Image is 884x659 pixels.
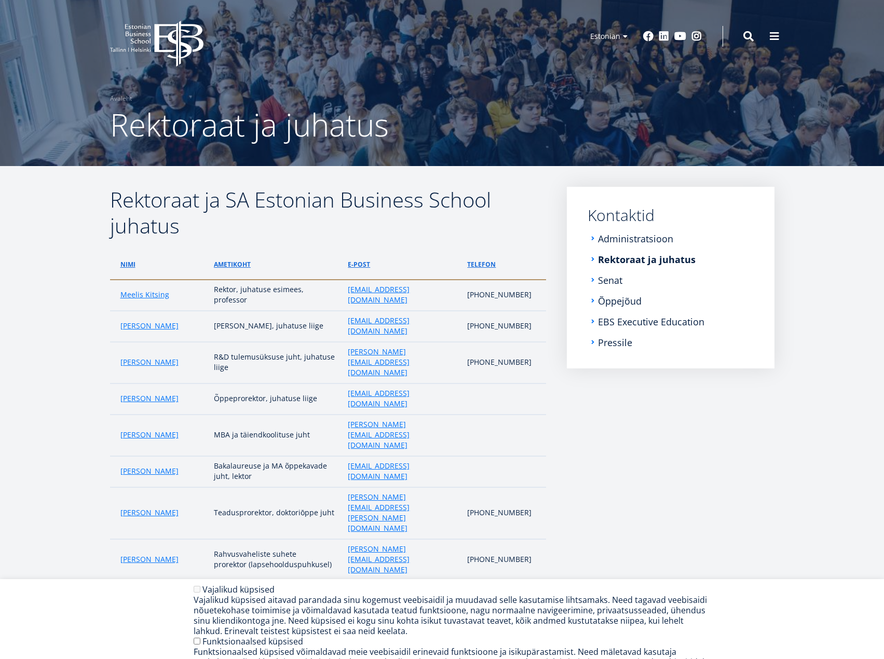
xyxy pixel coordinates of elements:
[209,342,343,383] td: R&D tulemusüksuse juht, juhatuse liige
[348,461,457,482] a: [EMAIL_ADDRESS][DOMAIN_NAME]
[120,259,135,270] a: Nimi
[598,317,704,327] a: EBS Executive Education
[209,311,343,342] td: [PERSON_NAME], juhatuse liige
[348,419,457,450] a: [PERSON_NAME][EMAIL_ADDRESS][DOMAIN_NAME]
[598,337,632,348] a: Pressile
[348,492,457,533] a: [PERSON_NAME][EMAIL_ADDRESS][PERSON_NAME][DOMAIN_NAME]
[209,539,343,581] td: Rahvusvaheliste suhete prorektor (lapsehoolduspuhkusel)
[348,315,457,336] a: [EMAIL_ADDRESS][DOMAIN_NAME]
[348,259,370,270] a: e-post
[110,103,389,146] span: Rektoraat ja juhatus
[598,275,622,285] a: Senat
[209,487,343,539] td: Teadusprorektor, doktoriōppe juht
[598,296,642,306] a: Õppejõud
[348,347,457,378] a: [PERSON_NAME][EMAIL_ADDRESS][DOMAIN_NAME]
[120,554,179,565] a: [PERSON_NAME]
[120,393,179,404] a: [PERSON_NAME]
[588,208,754,223] a: Kontaktid
[348,388,457,409] a: [EMAIL_ADDRESS][DOMAIN_NAME]
[674,31,686,42] a: Youtube
[598,254,696,265] a: Rektoraat ja juhatus
[462,487,546,539] td: [PHONE_NUMBER]
[214,259,251,270] a: ametikoht
[691,31,702,42] a: Instagram
[120,321,179,331] a: [PERSON_NAME]
[214,284,337,305] p: Rektor, juhatuse esimees, professor
[209,456,343,487] td: Bakalaureuse ja MA õppekavade juht, lektor
[462,311,546,342] td: [PHONE_NUMBER]
[659,31,669,42] a: Linkedin
[110,93,132,104] a: Avaleht
[462,342,546,383] td: [PHONE_NUMBER]
[120,357,179,367] a: [PERSON_NAME]
[194,595,713,636] div: Vajalikud küpsised aitavad parandada sinu kogemust veebisaidil ja muudavad selle kasutamise lihts...
[209,415,343,456] td: MBA ja täiendkoolituse juht
[202,636,303,647] label: Funktsionaalsed küpsised
[209,383,343,415] td: Õppeprorektor, juhatuse liige
[120,290,169,300] a: Meelis Kitsing
[348,544,457,575] a: [PERSON_NAME][EMAIL_ADDRESS][DOMAIN_NAME]
[348,284,457,305] a: [EMAIL_ADDRESS][DOMAIN_NAME]
[120,507,179,518] a: [PERSON_NAME]
[462,539,546,581] td: [PHONE_NUMBER]
[598,234,673,244] a: Administratsioon
[467,259,496,270] a: telefon
[110,187,546,239] h2: Rektoraat ja SA Estonian Business School juhatus
[643,31,654,42] a: Facebook
[467,290,535,300] p: [PHONE_NUMBER]
[120,466,179,476] a: [PERSON_NAME]
[202,584,275,595] label: Vajalikud küpsised
[120,430,179,440] a: [PERSON_NAME]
